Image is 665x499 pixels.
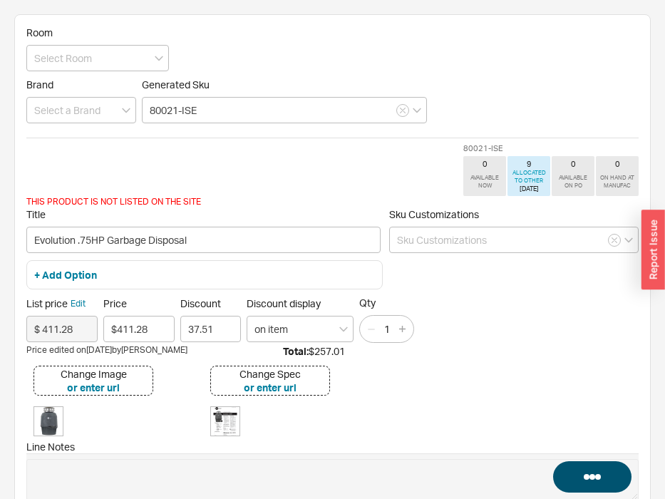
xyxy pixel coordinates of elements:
span: Title [26,208,381,221]
span: Price [103,297,175,310]
span: Price edited on [DATE] by [PERSON_NAME] [26,344,187,359]
span: $257.01 [309,345,345,357]
svg: open menu [155,56,163,61]
div: ON HAND AT MANUFAC [599,174,636,190]
input: Select... [247,316,354,342]
span: Discount [180,297,241,310]
button: or enter url [67,381,120,395]
button: Edit [71,297,86,310]
input: Enter 3 letters to search [142,97,427,123]
span: Room [26,26,53,38]
button: or enter url [244,381,297,395]
input: Select Room [26,45,169,71]
div: AVAILABLE NOW [466,174,503,190]
div: 0 [615,159,620,169]
button: + Add Option [34,268,97,282]
div: 9 [527,159,532,169]
input: Price [103,316,175,342]
input: Discount [180,316,241,342]
div: THIS PRODUCT IS NOT LISTED ON THE SITE [26,196,639,208]
svg: open menu [624,237,633,243]
img: evolution75hp_1_ro3udw.jpg [34,407,63,436]
img: evolution-75hp-specification-sheet-en-us-10015836_d0yujk.pdf [211,407,239,436]
input: Select a Brand [26,97,136,123]
span: Discount display [247,297,321,309]
span: Sku Customizations [389,208,479,220]
b: Total: [283,345,309,357]
span: Line Notes [26,441,639,453]
div: ALLOCATED TO OTHER [510,169,547,185]
svg: open menu [122,108,130,113]
div: 0 [483,159,488,169]
div: [DATE] [520,185,539,194]
div: 80021-ISE [463,145,639,152]
div: AVAILABLE ON PO [555,174,592,190]
svg: open menu [413,108,421,113]
div: 0 [571,159,576,169]
div: Change Image [61,367,127,381]
div: Change Spec [239,367,301,381]
span: Brand [26,78,53,91]
span: Qty [359,297,414,309]
span: List price [26,297,98,310]
span: Generated Sku [142,78,210,91]
svg: open menu [339,326,348,332]
input: Title [26,227,381,253]
input: Sku Customizations [389,227,639,253]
